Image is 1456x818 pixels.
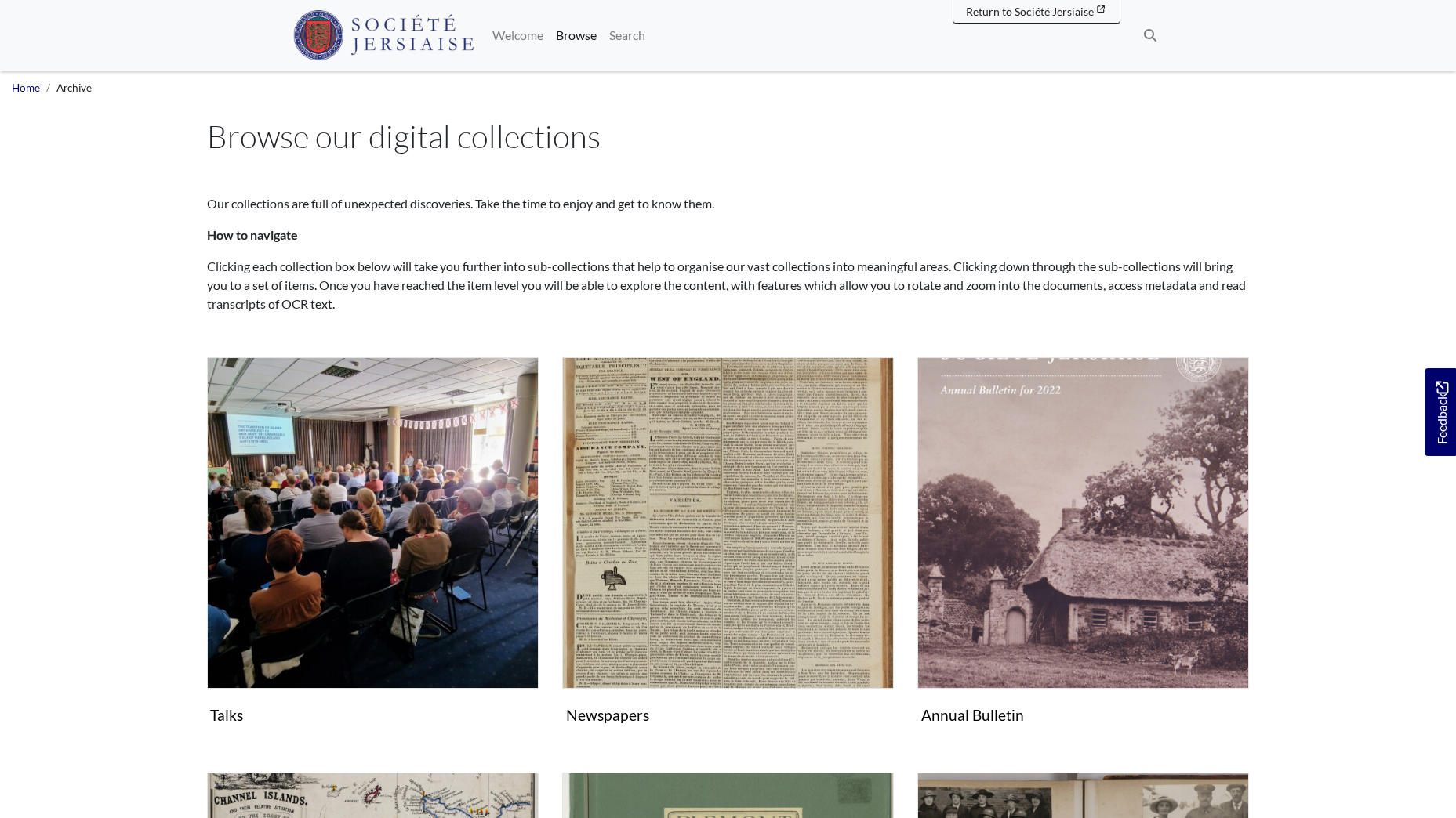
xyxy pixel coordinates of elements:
a: Search [603,20,652,51]
a: Home [12,81,40,94]
span: Return to Société Jersiaise [966,5,1094,18]
div: Subcollection [550,357,906,754]
span: Feedback [1432,381,1451,444]
a: Welcome [486,20,550,51]
a: Would you like to provide feedback? [1425,368,1456,456]
strong: How to navigate [207,227,298,242]
div: Subcollection [195,357,550,754]
div: Subcollection [906,357,1261,754]
a: Annual Bulletin Annual Bulletin [917,357,1249,730]
a: Browse [550,20,603,51]
a: Talks Talks [207,357,539,730]
p: Clicking each collection box below will take you further into sub-collections that help to organi... [207,257,1250,313]
img: Talks [207,357,539,689]
p: Our collections are full of unexpected discoveries. Take the time to enjoy and get to know them. [207,194,1250,213]
h1: Browse our digital collections [207,118,1250,155]
a: Newspapers Newspapers [562,357,894,730]
img: Société Jersiaise [293,10,474,60]
img: Annual Bulletin [917,357,1249,689]
span: Archive [56,81,92,94]
img: Newspapers [562,357,894,689]
a: Société Jersiaise logo [293,6,474,64]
